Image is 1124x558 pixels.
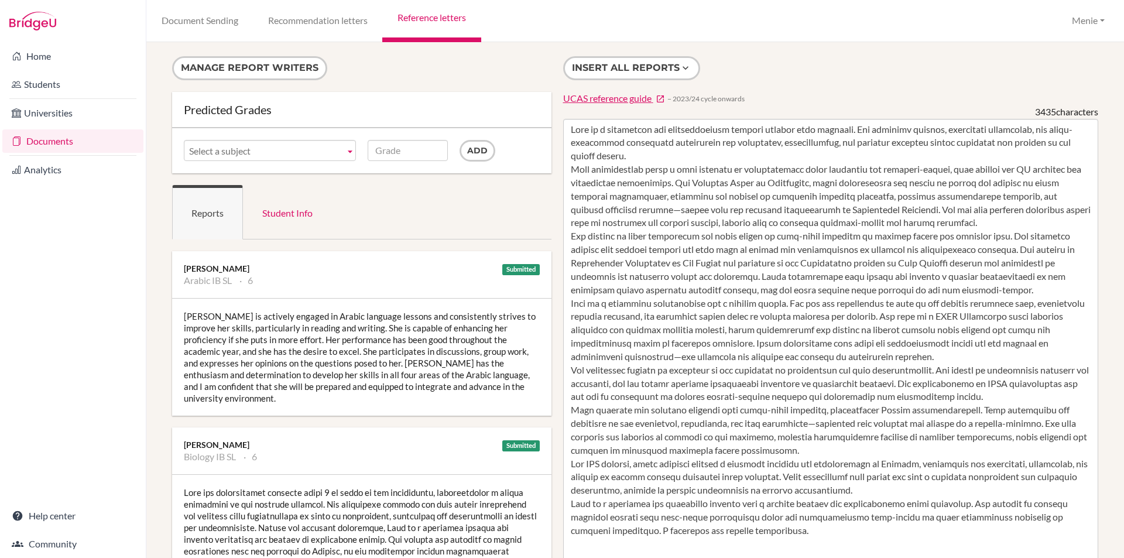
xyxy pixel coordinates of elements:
span: Select a subject [189,141,340,162]
a: Reports [172,185,243,239]
a: Analytics [2,158,143,182]
a: UCAS reference guide [563,92,665,105]
button: Menie [1067,10,1110,32]
button: Insert all reports [563,56,700,80]
div: Predicted Grades [184,104,540,115]
input: Add [460,140,495,162]
div: [PERSON_NAME] [184,263,540,275]
input: Grade [368,140,448,161]
div: [PERSON_NAME] is actively engaged in Arabic language lessons and consistently strives to improve ... [172,299,551,416]
div: Submitted [502,264,540,275]
a: Community [2,532,143,556]
span: − 2023/24 cycle onwards [667,94,745,104]
a: Student Info [243,185,332,239]
li: 6 [239,275,253,286]
li: Biology IB SL [184,451,236,463]
div: [PERSON_NAME] [184,439,540,451]
button: Manage report writers [172,56,327,80]
li: 6 [244,451,257,463]
a: Students [2,73,143,96]
span: 3435 [1035,106,1056,117]
div: characters [1035,105,1098,119]
a: Home [2,44,143,68]
a: Help center [2,504,143,528]
div: Submitted [502,440,540,451]
li: Arabic IB SL [184,275,232,286]
a: Documents [2,129,143,153]
a: Universities [2,101,143,125]
span: UCAS reference guide [563,93,652,104]
img: Bridge-U [9,12,56,30]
